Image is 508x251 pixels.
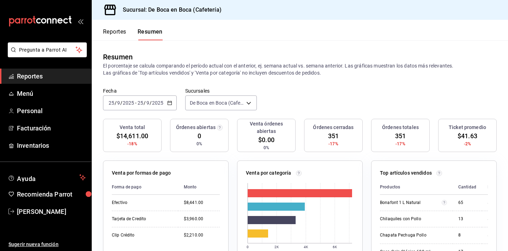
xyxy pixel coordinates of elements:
[17,189,86,199] span: Recomienda Parrot
[17,106,86,116] span: Personal
[333,245,337,249] text: 6K
[313,124,353,131] h3: Órdenes cerradas
[150,100,152,106] span: /
[112,200,173,206] div: Efectivo
[137,100,144,106] input: --
[304,245,308,249] text: 4K
[464,141,471,147] span: -2%
[264,145,269,151] span: 0%
[103,62,497,76] p: El porcentaje se calcula comparando el período actual con el anterior, ej. semana actual vs. sema...
[120,124,145,131] h3: Venta total
[488,216,507,222] div: $860.00
[176,124,216,131] h3: Órdenes abiertas
[5,51,87,59] a: Pregunta a Parrot AI
[152,100,164,106] input: ----
[122,100,134,106] input: ----
[458,232,476,238] div: 8
[380,232,447,238] div: Chapata Pechuga Pollo
[274,245,279,249] text: 2K
[488,232,507,238] div: $615.00
[449,124,486,131] h3: Ticket promedio
[19,46,76,54] span: Pregunta a Parrot AI
[184,216,220,222] div: $3,960.00
[17,207,86,216] span: [PERSON_NAME]
[382,124,419,131] h3: Órdenes totales
[458,200,476,206] div: 65
[246,169,291,177] p: Venta por categoría
[146,100,150,106] input: --
[328,131,339,141] span: 351
[240,120,292,135] h3: Venta órdenes abiertas
[442,200,447,205] svg: Artículos relacionados por el SKU: Bonafont 1 L Natural (55.000000), Bonafont 1 L. Naranja (5.000...
[395,141,405,147] span: -17%
[17,123,86,133] span: Facturación
[488,200,507,206] div: $1,415.00
[453,180,482,195] th: Cantidad
[103,52,133,62] div: Resumen
[247,245,249,249] text: 0
[112,216,173,222] div: Tarjeta de Credito
[482,180,507,195] th: Monto
[112,232,173,238] div: Clip Crédito
[17,173,77,182] span: Ayuda
[458,131,477,141] span: $41.63
[8,241,86,248] span: Sugerir nueva función
[380,216,447,222] div: Chilaquiles con Pollo
[258,135,274,145] span: $0.00
[185,88,257,93] label: Sucursales
[103,88,177,93] label: Fecha
[196,141,202,147] span: 0%
[17,141,86,150] span: Inventarios
[115,100,117,106] span: /
[17,71,86,81] span: Reportes
[328,141,338,147] span: -17%
[127,141,137,147] span: -18%
[17,89,86,98] span: Menú
[135,100,137,106] span: -
[380,180,453,195] th: Productos
[120,100,122,106] span: /
[117,100,120,106] input: --
[144,100,146,106] span: /
[103,28,163,40] div: navigation tabs
[395,131,406,141] span: 351
[380,169,432,177] p: Top artículos vendidos
[184,232,220,238] div: $2,210.00
[116,131,148,141] span: $14,611.00
[103,28,126,40] button: Reportes
[178,180,220,195] th: Monto
[8,42,87,57] button: Pregunta a Parrot AI
[190,99,244,106] span: De Boca en Boca (Cafetería)
[117,6,222,14] h3: Sucursal: De Boca en Boca (Cafetería)
[108,100,115,106] input: --
[112,180,178,195] th: Forma de pago
[138,28,163,40] button: Resumen
[112,169,171,177] p: Venta por formas de pago
[198,131,201,141] span: 0
[458,216,476,222] div: 13
[78,18,83,24] button: open_drawer_menu
[380,200,442,206] div: Bonafont 1 L Natural
[184,200,220,206] div: $8,441.00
